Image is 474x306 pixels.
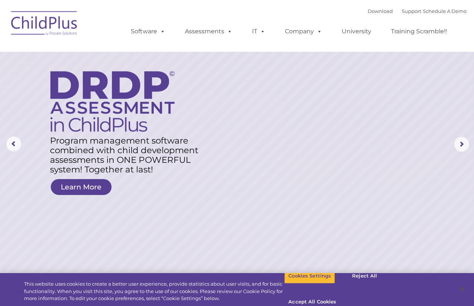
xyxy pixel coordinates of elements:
[368,8,467,14] font: |
[278,24,330,39] a: Company
[51,179,112,195] a: Learn More
[284,268,335,284] button: Cookies Settings
[50,136,202,174] rs-layer: Program management software combined with child development assessments in ONE POWERFUL system! T...
[50,71,175,132] img: DRDP Assessment in ChildPlus
[7,6,82,43] img: ChildPlus by Procare Solutions
[335,24,379,39] a: University
[384,24,455,39] a: Training Scramble!!
[245,24,273,39] a: IT
[178,24,240,39] a: Assessments
[124,24,173,39] a: Software
[24,280,284,302] div: This website uses cookies to create a better user experience, provide statistics about user visit...
[368,8,393,14] a: Download
[454,281,470,297] button: Close
[423,8,467,14] a: Schedule A Demo
[402,8,422,14] a: Support
[103,49,126,54] span: Last name
[103,79,135,85] span: Phone number
[341,268,388,284] button: Reject All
